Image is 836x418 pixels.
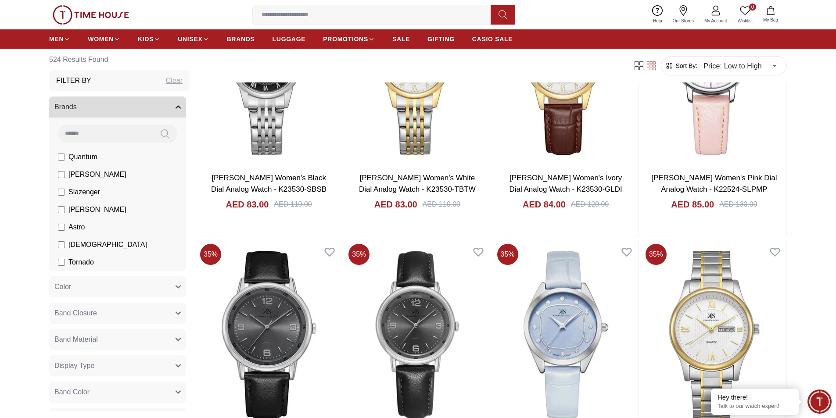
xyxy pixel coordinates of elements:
h4: AED 85.00 [671,198,714,211]
span: Quantum [68,152,97,162]
a: [PERSON_NAME] Women's Black Dial Analog Watch - K23530-SBSB [211,174,327,193]
button: Brands [49,96,186,118]
button: Band Closure [49,303,186,324]
input: Quantum [58,154,65,161]
a: UNISEX [178,31,209,47]
span: 35 % [646,244,667,265]
span: Brands [54,102,77,112]
input: [PERSON_NAME] [58,206,65,213]
span: [DEMOGRAPHIC_DATA] [68,239,147,250]
input: Astro [58,224,65,231]
input: Slazenger [58,189,65,196]
a: LUGGAGE [273,31,306,47]
div: Hey there! [718,393,792,402]
h4: AED 83.00 [374,198,417,211]
h6: 524 Results Found [49,49,190,70]
span: [PERSON_NAME] [68,169,126,180]
span: Display Type [54,361,94,371]
span: Sort By: [674,61,697,70]
span: 0 [749,4,756,11]
span: 35 % [200,244,221,265]
span: Our Stores [669,18,697,24]
input: [DEMOGRAPHIC_DATA] [58,241,65,248]
span: Slazenger [68,187,100,197]
a: KIDS [138,31,160,47]
span: Wishlist [734,18,756,24]
button: Band Color [49,382,186,403]
span: BRANDS [227,35,255,43]
div: AED 130.00 [719,199,757,210]
div: Chat Widget [807,389,832,414]
span: Tornado [68,257,94,268]
div: Price: Low to High [697,54,783,78]
span: 35 % [348,244,370,265]
span: Band Color [54,387,90,397]
div: AED 110.00 [274,199,312,210]
a: BRANDS [227,31,255,47]
span: Astro [68,222,85,232]
span: LUGGAGE [273,35,306,43]
a: [PERSON_NAME] Women's Ivory Dial Analog Watch - K23530-GLDI [509,174,622,193]
button: Sort By: [665,61,697,70]
button: Display Type [49,355,186,376]
button: Color [49,276,186,297]
span: Band Material [54,334,98,345]
a: WOMEN [88,31,120,47]
h4: AED 84.00 [523,198,566,211]
span: PROMOTIONS [323,35,368,43]
span: Color [54,282,71,292]
span: [PERSON_NAME] [68,204,126,215]
span: MEN [49,35,64,43]
input: Tornado [58,259,65,266]
a: Help [648,4,667,26]
span: CASIO SALE [472,35,513,43]
a: 0Wishlist [732,4,758,26]
a: [PERSON_NAME] Women's Pink Dial Analog Watch - K22524-SLPMP [651,174,777,193]
a: CASIO SALE [472,31,513,47]
h3: Filter By [56,75,91,86]
a: MEN [49,31,70,47]
a: PROMOTIONS [323,31,375,47]
span: GIFTING [427,35,455,43]
h4: AED 83.00 [226,198,269,211]
a: [PERSON_NAME] Women's White Dial Analog Watch - K23530-TBTW [359,174,476,193]
img: ... [53,5,129,25]
button: Band Material [49,329,186,350]
div: Clear [166,75,183,86]
button: My Bag [758,4,783,25]
a: Our Stores [667,4,699,26]
span: UNISEX [178,35,202,43]
span: KIDS [138,35,154,43]
span: WOMEN [88,35,114,43]
input: [PERSON_NAME] [58,171,65,178]
span: Band Closure [54,308,97,318]
span: SALE [392,35,410,43]
span: My Bag [760,17,782,23]
span: 35 % [497,244,518,265]
span: Help [649,18,666,24]
a: SALE [392,31,410,47]
p: Talk to our watch expert! [718,403,792,410]
a: GIFTING [427,31,455,47]
span: My Account [701,18,731,24]
div: AED 120.00 [571,199,609,210]
div: AED 110.00 [423,199,460,210]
